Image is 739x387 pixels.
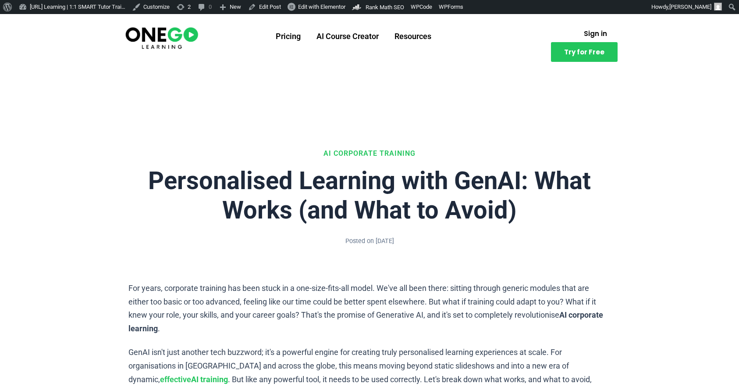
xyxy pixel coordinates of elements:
p: AI Corporate Training [128,147,611,159]
strong: AI training [191,375,228,384]
a: AI Course Creator [309,25,387,48]
a: Try for Free [551,42,618,62]
h1: Personalised Learning with GenAI: What Works (and What to Avoid) [128,166,611,225]
a: Sign in [573,25,618,42]
span: [PERSON_NAME] [669,4,711,10]
p: Posted on [DATE] [128,236,611,247]
span: Rank Math SEO [366,4,404,11]
a: Resources [387,25,439,48]
strong: AI corporate learning [128,310,603,333]
span: Edit with Elementor [298,4,345,10]
p: For years, corporate training has been stuck in a one-size-fits-all model. We've all been there: ... [128,282,611,335]
a: Pricing [268,25,309,48]
a: effectiveAI training [160,375,228,384]
span: Sign in [584,30,607,37]
span: Try for Free [564,49,604,55]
